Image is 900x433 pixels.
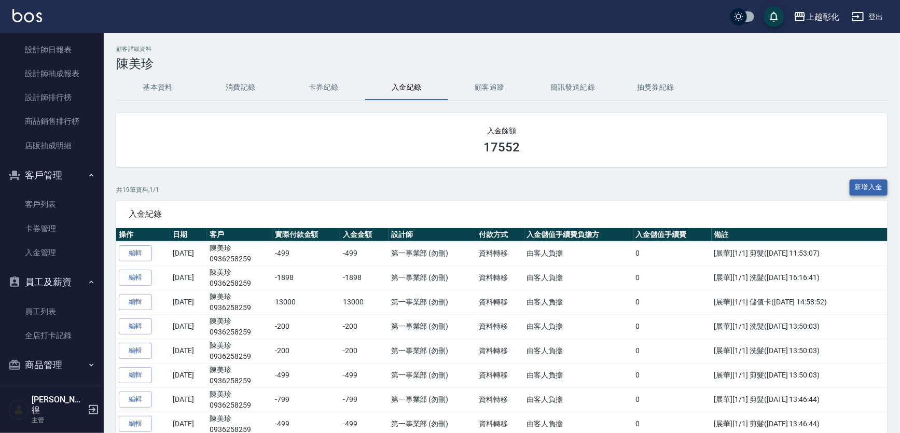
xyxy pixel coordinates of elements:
[272,314,341,339] td: -200
[210,351,270,362] p: 0936258259
[119,343,152,359] a: 編輯
[340,363,388,387] td: -499
[340,228,388,242] th: 入金金額
[4,192,100,216] a: 客戶列表
[207,339,272,363] td: 陳美珍
[116,75,199,100] button: 基本資料
[272,387,341,412] td: -799
[476,363,524,387] td: 資料轉移
[210,254,270,264] p: 0936258259
[524,339,633,363] td: 由客人負擔
[806,10,839,23] div: 上越彰化
[272,290,341,314] td: 13000
[4,134,100,158] a: 店販抽成明細
[712,339,888,363] td: [展華][1/1] 洗髮([DATE] 13:50:03)
[210,302,270,313] p: 0936258259
[282,75,365,100] button: 卡券紀錄
[170,363,207,387] td: [DATE]
[4,300,100,324] a: 員工列表
[633,266,712,290] td: 0
[484,140,520,155] h3: 17552
[524,363,633,387] td: 由客人負擔
[207,290,272,314] td: 陳美珍
[272,266,341,290] td: -1898
[116,57,888,71] h3: 陳美珍
[12,9,42,22] img: Logo
[712,314,888,339] td: [展華][1/1] 洗髮([DATE] 13:50:03)
[712,387,888,412] td: [展華][1/1] 剪髮([DATE] 13:46:44)
[712,228,888,242] th: 備註
[119,294,152,310] a: 編輯
[476,266,524,290] td: 資料轉移
[389,228,476,242] th: 設計師
[633,339,712,363] td: 0
[476,314,524,339] td: 資料轉移
[4,352,100,379] button: 商品管理
[848,7,888,26] button: 登出
[524,314,633,339] td: 由客人負擔
[633,290,712,314] td: 0
[340,314,388,339] td: -200
[4,269,100,296] button: 員工及薪資
[210,375,270,386] p: 0936258259
[531,75,614,100] button: 簡訊發送紀錄
[389,241,476,266] td: 第一事業部 (勿刪)
[712,241,888,266] td: [展華][1/1] 剪髮([DATE] 11:53:07)
[129,125,875,136] h2: 入金餘額
[207,228,272,242] th: 客戶
[119,416,152,432] a: 編輯
[207,241,272,266] td: 陳美珍
[4,217,100,241] a: 卡券管理
[790,6,843,27] button: 上越彰化
[712,290,888,314] td: [展華][1/1] 儲值卡([DATE] 14:58:52)
[116,228,170,242] th: 操作
[119,270,152,286] a: 編輯
[116,185,159,194] p: 共 19 筆資料, 1 / 1
[340,266,388,290] td: -1898
[129,209,875,219] span: 入金紀錄
[365,75,448,100] button: 入金紀錄
[476,228,524,242] th: 付款方式
[170,314,207,339] td: [DATE]
[170,241,207,266] td: [DATE]
[389,266,476,290] td: 第一事業部 (勿刪)
[389,387,476,412] td: 第一事業部 (勿刪)
[340,387,388,412] td: -799
[210,327,270,338] p: 0936258259
[476,290,524,314] td: 資料轉移
[170,290,207,314] td: [DATE]
[524,387,633,412] td: 由客人負擔
[119,245,152,261] a: 編輯
[389,314,476,339] td: 第一事業部 (勿刪)
[633,387,712,412] td: 0
[4,86,100,109] a: 設計師排行榜
[4,162,100,189] button: 客戶管理
[116,46,888,52] h2: 顧客詳細資料
[210,278,270,289] p: 0936258259
[170,387,207,412] td: [DATE]
[4,324,100,347] a: 全店打卡記錄
[207,266,272,290] td: 陳美珍
[4,109,100,133] a: 商品銷售排行榜
[32,395,85,415] h5: [PERSON_NAME]徨
[340,339,388,363] td: -200
[170,266,207,290] td: [DATE]
[272,228,341,242] th: 實際付款金額
[207,314,272,339] td: 陳美珍
[272,363,341,387] td: -499
[524,228,633,242] th: 入金儲值手續費負擔方
[633,228,712,242] th: 入金儲值手續費
[448,75,531,100] button: 顧客追蹤
[476,339,524,363] td: 資料轉移
[119,367,152,383] a: 編輯
[340,290,388,314] td: 13000
[633,363,712,387] td: 0
[199,75,282,100] button: 消費記錄
[272,339,341,363] td: -200
[170,339,207,363] td: [DATE]
[633,241,712,266] td: 0
[340,241,388,266] td: -499
[4,241,100,264] a: 入金管理
[524,290,633,314] td: 由客人負擔
[4,379,100,406] button: 資料設定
